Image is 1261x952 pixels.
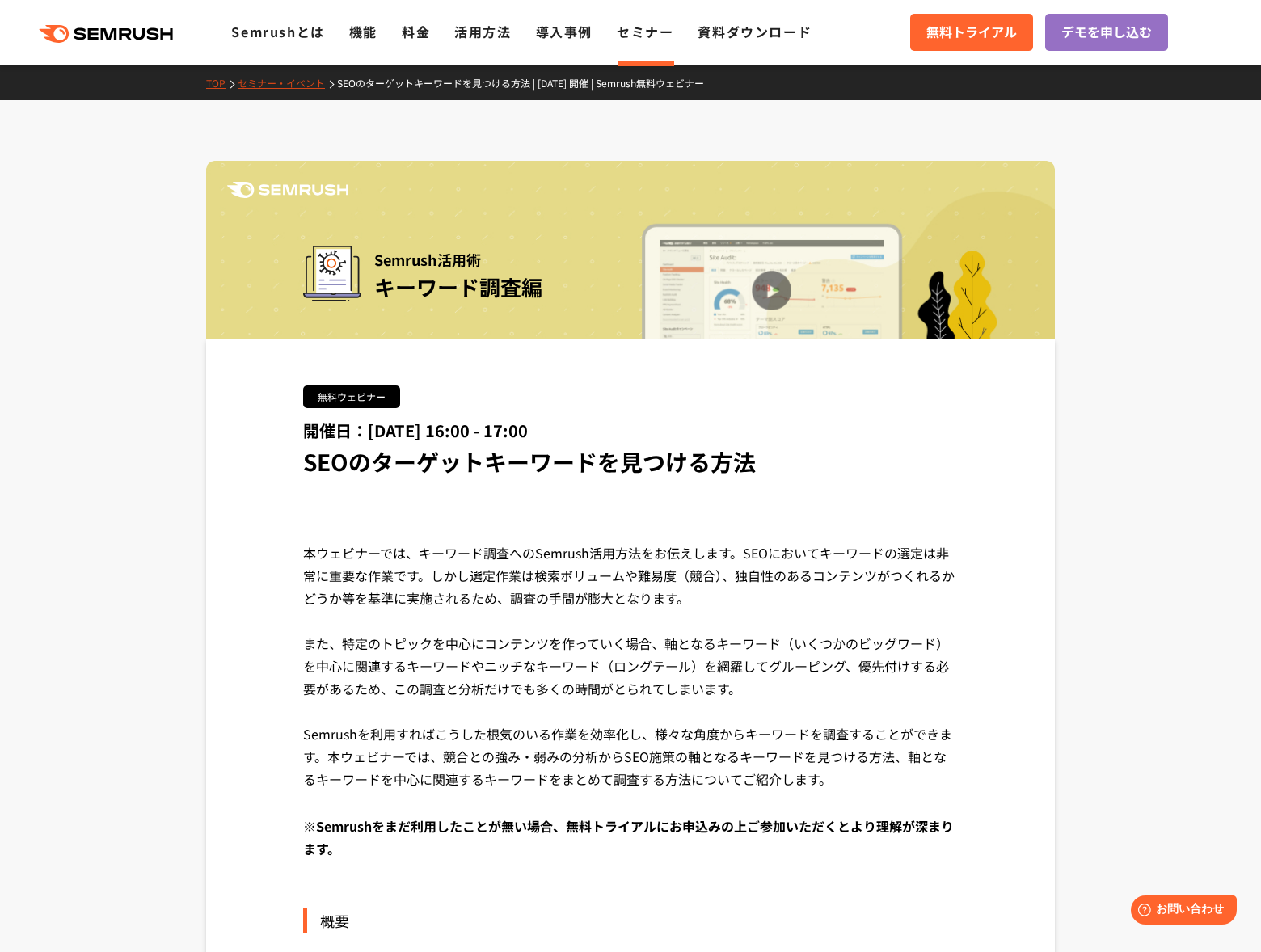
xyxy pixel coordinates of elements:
div: 概要 [303,908,958,933]
div: 無料ウェビナー [303,385,400,408]
div: ※Semrushをまだ利用したことが無い場合、無料トライアルにお申込みの上ご参加いただくとより理解が深まります。 [303,815,958,884]
span: SEOのターゲットキーワードを見つける方法 [303,445,756,478]
iframe: fb:share_button Facebook Social Plugin [382,496,464,512]
span: Semrush活用術 [374,246,542,273]
span: 無料トライアル [926,22,1017,43]
a: セミナー [617,22,673,41]
a: デモを申し込む [1045,14,1168,51]
a: Semrushとは [231,22,324,41]
iframe: X Post Button [303,496,365,512]
a: 資料ダウンロード [698,22,812,41]
div: 本ウェビナーでは、キーワード調査へのSemrush活用方法をお伝えします。SEOにおいてキーワードの選定は非常に重要な作業です。しかし選定作業は検索ボリュームや難易度（競合）、独自性のあるコンテ... [303,541,958,815]
span: 開催日：[DATE] 16:00 - 17:00 [303,419,528,442]
a: SEOのターゲットキーワードを見つける方法 | [DATE] 開催 | Semrush無料ウェビナー [337,76,716,90]
img: Semrush [227,182,348,198]
a: 機能 [349,22,377,41]
a: 料金 [402,22,430,41]
span: キーワード調査編 [374,272,542,301]
span: デモを申し込む [1061,22,1152,43]
iframe: Help widget launcher [1117,889,1243,934]
a: セミナー・イベント [238,76,337,90]
a: 無料トライアル [910,14,1033,51]
a: 導入事例 [536,22,593,41]
a: 活用方法 [454,22,511,41]
a: TOP [206,76,238,90]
